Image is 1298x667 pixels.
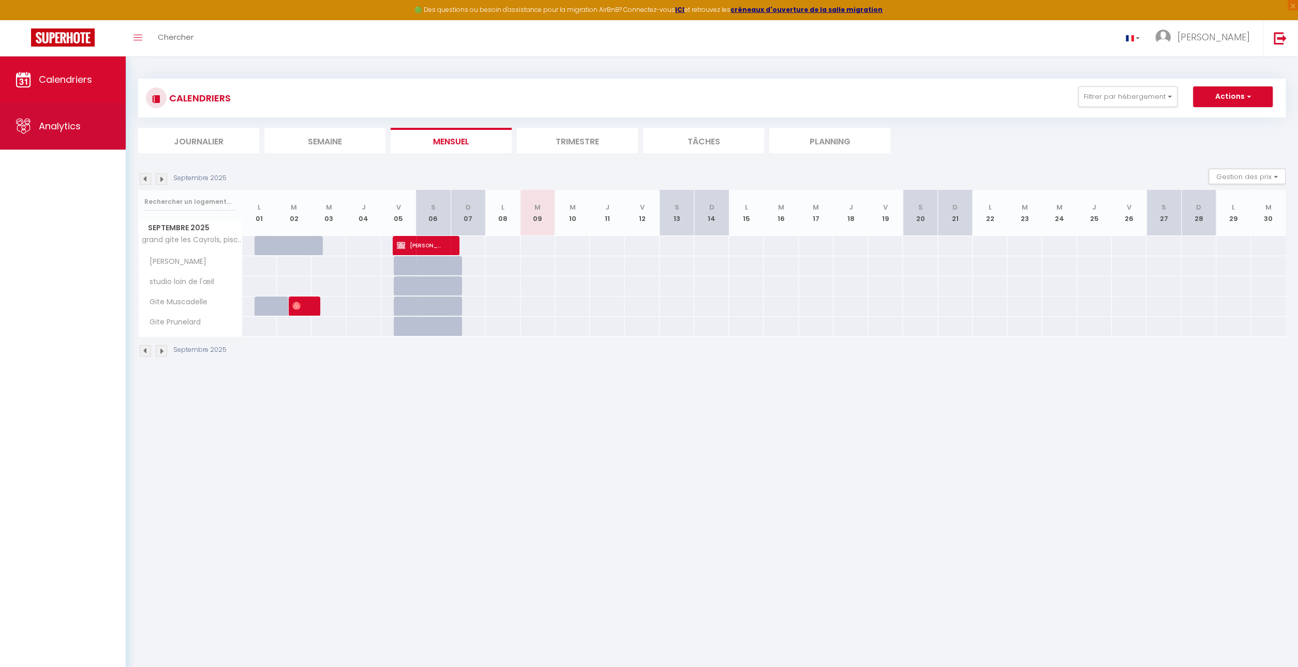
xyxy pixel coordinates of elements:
[883,202,888,212] abbr: V
[39,73,92,86] span: Calendriers
[1193,86,1273,107] button: Actions
[1265,202,1272,212] abbr: M
[31,28,95,47] img: Super Booking
[291,202,297,212] abbr: M
[1177,31,1250,43] span: [PERSON_NAME]
[517,128,638,153] li: Trimestre
[1232,202,1235,212] abbr: L
[258,202,261,212] abbr: L
[952,202,958,212] abbr: D
[694,190,729,236] th: 14
[639,202,644,212] abbr: V
[605,202,609,212] abbr: J
[1147,20,1263,56] a: ... [PERSON_NAME]
[1251,190,1286,236] th: 30
[1056,202,1063,212] abbr: M
[173,173,227,183] p: Septembre 2025
[466,202,471,212] abbr: D
[938,190,973,236] th: 21
[675,202,679,212] abbr: S
[150,20,201,56] a: Chercher
[1078,86,1177,107] button: Filtrer par hébergement
[769,128,890,153] li: Planning
[1161,202,1166,212] abbr: S
[158,32,193,42] span: Chercher
[139,220,242,235] span: Septembre 2025
[624,190,659,236] th: 12
[1077,190,1112,236] th: 25
[730,5,883,14] a: créneaux d'ouverture de la salle migration
[346,190,381,236] th: 04
[311,190,346,236] th: 03
[1181,190,1216,236] th: 28
[140,317,203,328] span: Gite Prunelard
[416,190,451,236] th: 06
[292,296,304,316] span: [PERSON_NAME]
[1146,190,1181,236] th: 27
[799,190,833,236] th: 17
[988,202,991,212] abbr: L
[903,190,937,236] th: 20
[973,190,1007,236] th: 22
[242,190,277,236] th: 01
[264,128,385,153] li: Semaine
[391,128,512,153] li: Mensuel
[1127,202,1131,212] abbr: V
[833,190,868,236] th: 18
[140,236,244,244] span: grand gite les Cayrols, piscine
[362,202,366,212] abbr: J
[140,297,210,308] span: Gite Muscadelle
[764,190,798,236] th: 16
[1042,190,1077,236] th: 24
[590,190,624,236] th: 11
[534,202,541,212] abbr: M
[709,202,714,212] abbr: D
[778,202,784,212] abbr: M
[8,4,39,35] button: Ouvrir le widget de chat LiveChat
[660,190,694,236] th: 13
[501,202,504,212] abbr: L
[173,345,227,355] p: Septembre 2025
[813,202,819,212] abbr: M
[643,128,764,153] li: Tâches
[381,190,416,236] th: 05
[1112,190,1146,236] th: 26
[144,192,236,211] input: Rechercher un logement...
[485,190,520,236] th: 08
[326,202,332,212] abbr: M
[918,202,922,212] abbr: S
[868,190,903,236] th: 19
[396,202,401,212] abbr: V
[277,190,311,236] th: 02
[569,202,575,212] abbr: M
[1209,169,1286,184] button: Gestion des prix
[1092,202,1096,212] abbr: J
[1196,202,1201,212] abbr: D
[555,190,590,236] th: 10
[140,276,217,288] span: studio loin de l'œil
[451,190,485,236] th: 07
[848,202,853,212] abbr: J
[39,120,81,132] span: Analytics
[431,202,436,212] abbr: S
[1007,190,1042,236] th: 23
[520,190,555,236] th: 09
[140,256,209,268] span: [PERSON_NAME]
[729,190,764,236] th: 15
[675,5,684,14] a: ICI
[1022,202,1028,212] abbr: M
[745,202,748,212] abbr: L
[1155,29,1171,45] img: ...
[1274,32,1287,45] img: logout
[397,235,443,255] span: [PERSON_NAME]
[1216,190,1251,236] th: 29
[167,86,231,110] h3: CALENDRIERS
[138,128,259,153] li: Journalier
